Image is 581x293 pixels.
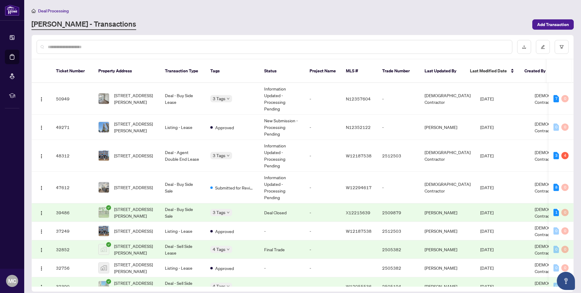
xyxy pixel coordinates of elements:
[553,246,559,253] div: 0
[377,83,420,115] td: -
[215,184,254,191] span: Submitted for Review
[377,222,420,240] td: 2512503
[51,59,94,83] th: Ticket Number
[160,222,205,240] td: Listing - Lease
[259,115,305,140] td: New Submission - Processing Pending
[553,283,559,290] div: 0
[535,225,581,237] span: [DEMOGRAPHIC_DATA] Contractor
[535,206,581,219] span: [DEMOGRAPHIC_DATA] Contractor
[99,182,109,193] img: thumbnail-img
[557,272,575,290] button: Open asap
[553,184,559,191] div: 8
[259,140,305,172] td: Information Updated - Processing Pending
[305,259,341,277] td: -
[37,208,46,217] button: Logo
[259,222,305,240] td: -
[420,83,475,115] td: [DEMOGRAPHIC_DATA] Contractor
[37,122,46,132] button: Logo
[480,265,494,271] span: [DATE]
[114,120,155,134] span: [STREET_ADDRESS][PERSON_NAME]
[420,140,475,172] td: [DEMOGRAPHIC_DATA] Contractor
[114,280,155,293] span: [STREET_ADDRESS][PERSON_NAME][PERSON_NAME]
[213,95,225,102] span: 3 Tags
[99,94,109,104] img: thumbnail-img
[215,124,234,131] span: Approved
[106,279,111,284] span: check-circle
[535,262,581,274] span: [DEMOGRAPHIC_DATA] Contractor
[346,96,371,101] span: N12357604
[227,211,230,214] span: down
[114,184,153,191] span: [STREET_ADDRESS]
[535,181,581,193] span: [DEMOGRAPHIC_DATA] Contractor
[535,93,581,105] span: [DEMOGRAPHIC_DATA] Contractor
[114,228,153,234] span: [STREET_ADDRESS]
[99,150,109,161] img: thumbnail-img
[213,283,225,290] span: 4 Tags
[561,209,569,216] div: 0
[8,277,16,285] span: MC
[420,240,475,259] td: [PERSON_NAME]
[160,115,205,140] td: Listing - Lease
[51,140,94,172] td: 48312
[215,265,234,272] span: Approved
[480,185,494,190] span: [DATE]
[51,172,94,203] td: 47612
[114,152,153,159] span: [STREET_ADDRESS]
[561,227,569,235] div: 0
[377,203,420,222] td: 2509879
[555,40,569,54] button: filter
[420,222,475,240] td: [PERSON_NAME]
[51,222,94,240] td: 37249
[37,281,46,291] button: Logo
[561,184,569,191] div: 0
[305,115,341,140] td: -
[541,45,545,49] span: edit
[535,280,581,292] span: [DEMOGRAPHIC_DATA] Contractor
[305,172,341,203] td: -
[39,97,44,102] img: Logo
[535,243,581,255] span: [DEMOGRAPHIC_DATA] Contractor
[522,45,526,49] span: download
[305,222,341,240] td: -
[561,264,569,272] div: 0
[160,172,205,203] td: Deal - Buy Side Sale
[99,244,109,255] img: thumbnail-img
[114,261,155,275] span: [STREET_ADDRESS][PERSON_NAME]
[537,20,569,29] span: Add Transaction
[346,210,370,215] span: X12215639
[38,8,69,14] span: Deal Processing
[532,19,574,30] button: Add Transaction
[259,83,305,115] td: Information Updated - Processing Pending
[480,96,494,101] span: [DATE]
[305,203,341,222] td: -
[227,248,230,251] span: down
[31,19,136,30] a: [PERSON_NAME] - Transactions
[480,284,494,289] span: [DATE]
[114,243,155,256] span: [STREET_ADDRESS][PERSON_NAME]
[160,140,205,172] td: Deal - Agent Double End Lease
[39,186,44,190] img: Logo
[346,124,371,130] span: N12352122
[259,59,305,83] th: Status
[553,152,559,159] div: 3
[536,40,550,54] button: edit
[305,140,341,172] td: -
[37,263,46,273] button: Logo
[114,206,155,219] span: [STREET_ADDRESS][PERSON_NAME]
[39,154,44,159] img: Logo
[465,59,520,83] th: Last Modified Date
[99,263,109,273] img: thumbnail-img
[37,94,46,104] button: Logo
[377,259,420,277] td: 2505382
[561,246,569,253] div: 0
[160,59,205,83] th: Transaction Type
[227,285,230,288] span: down
[39,285,44,289] img: Logo
[99,122,109,132] img: thumbnail-img
[535,150,581,162] span: [DEMOGRAPHIC_DATA] Contractor
[553,264,559,272] div: 0
[259,259,305,277] td: -
[553,227,559,235] div: 0
[106,242,111,247] span: check-circle
[420,203,475,222] td: [PERSON_NAME]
